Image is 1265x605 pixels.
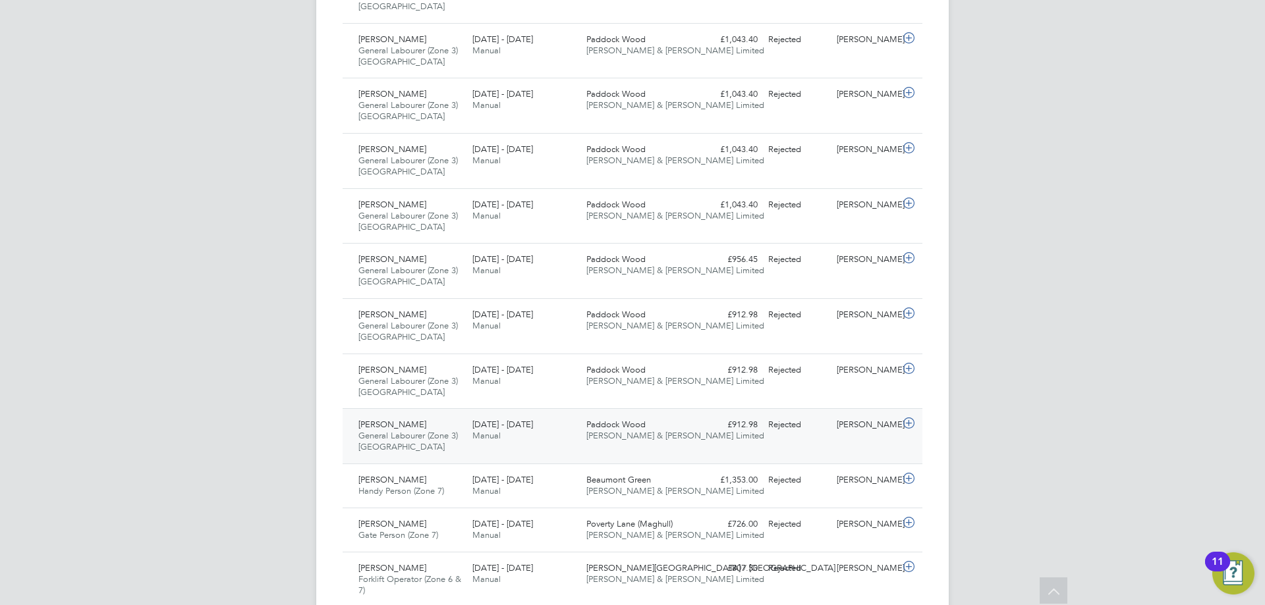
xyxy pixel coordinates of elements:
div: [PERSON_NAME] [831,194,900,216]
span: [PERSON_NAME] & [PERSON_NAME] Limited [586,265,764,276]
span: [DATE] - [DATE] [472,518,533,529]
div: [PERSON_NAME] [831,469,900,491]
span: Paddock Wood [586,88,646,99]
div: £912.98 [694,414,763,436]
div: £1,043.40 [694,84,763,105]
div: [PERSON_NAME] [831,249,900,271]
span: [PERSON_NAME] [358,199,426,210]
span: [PERSON_NAME] [358,419,426,430]
span: Manual [472,529,501,540]
span: [PERSON_NAME] & [PERSON_NAME] Limited [586,375,764,386]
span: Manual [472,430,501,441]
span: Manual [472,320,501,331]
div: Rejected [763,469,831,491]
span: [PERSON_NAME] [358,518,426,529]
div: Rejected [763,249,831,271]
span: Paddock Wood [586,364,646,375]
div: £807.50 [694,558,763,579]
div: £1,353.00 [694,469,763,491]
span: [PERSON_NAME] [358,144,426,155]
span: General Labourer (Zone 3) [GEOGRAPHIC_DATA] [358,210,458,232]
div: £912.98 [694,359,763,381]
span: [PERSON_NAME] [358,34,426,45]
div: £956.45 [694,249,763,271]
span: Paddock Wood [586,34,646,45]
div: [PERSON_NAME] [831,558,900,579]
span: Manual [472,99,501,111]
span: General Labourer (Zone 3) [GEOGRAPHIC_DATA] [358,99,458,122]
span: [DATE] - [DATE] [472,562,533,573]
div: £1,043.40 [694,29,763,51]
div: [PERSON_NAME] [831,139,900,161]
span: Handy Person (Zone 7) [358,485,444,496]
span: [PERSON_NAME] & [PERSON_NAME] Limited [586,45,764,56]
span: [DATE] - [DATE] [472,144,533,155]
div: £1,043.40 [694,139,763,161]
div: Rejected [763,84,831,105]
div: Rejected [763,194,831,216]
span: [PERSON_NAME] & [PERSON_NAME] Limited [586,210,764,221]
span: Paddock Wood [586,144,646,155]
span: [PERSON_NAME][GEOGRAPHIC_DATA] / [GEOGRAPHIC_DATA] [586,562,835,573]
span: [PERSON_NAME] & [PERSON_NAME] Limited [586,529,764,540]
span: Gate Person (Zone 7) [358,529,438,540]
span: General Labourer (Zone 3) [GEOGRAPHIC_DATA] [358,155,458,177]
span: Paddock Wood [586,253,646,265]
span: General Labourer (Zone 3) [GEOGRAPHIC_DATA] [358,45,458,67]
span: General Labourer (Zone 3) [GEOGRAPHIC_DATA] [358,375,458,398]
span: [DATE] - [DATE] [472,34,533,45]
div: [PERSON_NAME] [831,84,900,105]
span: [DATE] - [DATE] [472,199,533,210]
div: [PERSON_NAME] [831,414,900,436]
span: [PERSON_NAME] [358,562,426,573]
span: [PERSON_NAME] [358,253,426,265]
span: [DATE] - [DATE] [472,419,533,430]
div: Rejected [763,359,831,381]
span: [PERSON_NAME] [358,474,426,485]
div: Rejected [763,304,831,326]
div: 11 [1212,562,1223,579]
span: Paddock Wood [586,309,646,320]
button: Open Resource Center, 11 new notifications [1212,552,1254,594]
span: Manual [472,265,501,276]
span: Manual [472,210,501,221]
span: [PERSON_NAME] [358,364,426,375]
span: Paddock Wood [586,199,646,210]
div: Rejected [763,414,831,436]
span: [PERSON_NAME] [358,309,426,320]
div: £726.00 [694,513,763,535]
span: [PERSON_NAME] & [PERSON_NAME] Limited [586,155,764,166]
div: [PERSON_NAME] [831,359,900,381]
div: £1,043.40 [694,194,763,216]
span: [DATE] - [DATE] [472,253,533,265]
span: [PERSON_NAME] & [PERSON_NAME] Limited [586,430,764,441]
span: [PERSON_NAME] & [PERSON_NAME] Limited [586,320,764,331]
span: Forklift Operator (Zone 6 & 7) [358,573,461,596]
span: General Labourer (Zone 3) [GEOGRAPHIC_DATA] [358,430,458,452]
span: Manual [472,45,501,56]
span: Beaumont Green [586,474,651,485]
span: Manual [472,573,501,585]
div: [PERSON_NAME] [831,29,900,51]
span: Paddock Wood [586,419,646,430]
span: Poverty Lane (Maghull) [586,518,673,529]
span: [PERSON_NAME] & [PERSON_NAME] Limited [586,99,764,111]
div: Rejected [763,139,831,161]
div: Rejected [763,513,831,535]
div: £912.98 [694,304,763,326]
div: Rejected [763,558,831,579]
span: Manual [472,155,501,166]
div: [PERSON_NAME] [831,513,900,535]
span: [PERSON_NAME] & [PERSON_NAME] Limited [586,573,764,585]
span: [DATE] - [DATE] [472,309,533,320]
span: Manual [472,375,501,386]
span: General Labourer (Zone 3) [GEOGRAPHIC_DATA] [358,265,458,287]
span: General Labourer (Zone 3) [GEOGRAPHIC_DATA] [358,320,458,342]
div: Rejected [763,29,831,51]
span: [DATE] - [DATE] [472,88,533,99]
span: [DATE] - [DATE] [472,474,533,485]
span: [DATE] - [DATE] [472,364,533,375]
span: [PERSON_NAME] & [PERSON_NAME] Limited [586,485,764,496]
div: [PERSON_NAME] [831,304,900,326]
span: [PERSON_NAME] [358,88,426,99]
